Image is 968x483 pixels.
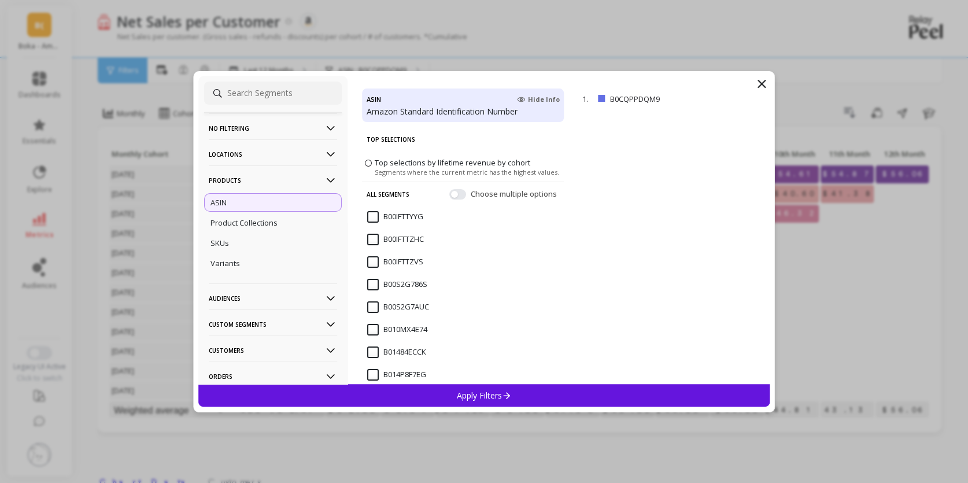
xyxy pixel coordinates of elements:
[367,346,426,358] span: B01484ECCK
[209,335,337,365] p: Customers
[210,217,278,228] p: Product Collections
[367,93,381,106] h4: ASIN
[367,324,427,335] span: B010MX4E74
[367,127,559,152] p: Top Selections
[367,369,426,381] span: B014P8F7EG
[210,197,227,208] p: ASIN
[209,165,337,195] p: Products
[457,390,512,401] p: Apply Filters
[209,113,337,143] p: No filtering
[367,106,559,117] p: Amazon Standard Identification Number
[367,211,423,223] span: B00IFTTYYG
[375,167,559,176] span: Segments where the current metric has the highest values.
[367,301,429,313] span: B00S2G7AUC
[367,256,423,268] span: B00IFTTZVS
[375,157,530,167] span: Top selections by lifetime revenue by cohort
[471,188,559,200] span: Choose multiple options
[609,94,711,104] p: B0CQPPDQM9
[367,279,427,290] span: B00S2G786S
[517,95,559,104] span: Hide Info
[209,362,337,391] p: Orders
[210,258,240,268] p: Variants
[582,94,593,104] p: 1.
[367,234,424,245] span: B00IFTTZHC
[367,182,409,206] p: All Segments
[209,139,337,169] p: Locations
[209,283,337,313] p: Audiences
[209,309,337,339] p: Custom Segments
[204,82,342,105] input: Search Segments
[210,238,229,248] p: SKUs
